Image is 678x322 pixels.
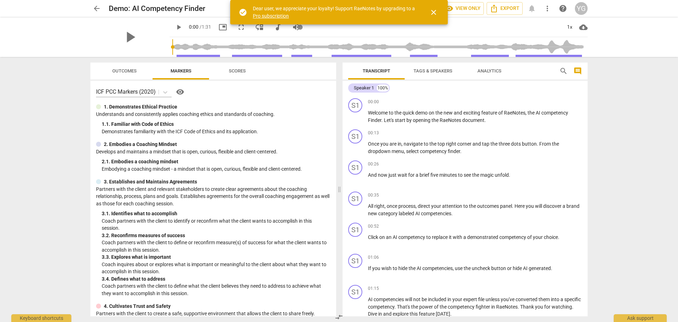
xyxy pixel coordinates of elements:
[253,5,417,19] div: Dear user, we appreciate your loyalty! Support RaeNotes by upgrading to a
[368,141,380,147] span: Once
[557,2,569,15] a: Help
[229,68,246,74] span: Scores
[421,211,451,216] span: competencies
[428,297,447,302] span: included
[507,265,513,271] span: or
[102,232,331,239] div: 3. 2. Reconfirms measures of success
[368,117,381,123] span: Finder
[176,88,184,96] span: visibility
[389,110,394,116] span: to
[564,297,581,302] span: specific
[491,304,496,310] span: in
[614,314,667,322] div: Ask support
[410,311,419,317] span: this
[102,217,331,232] p: Coach partners with the client to identify or reconfirm what the client wants to accomplish in th...
[429,8,438,17] span: close
[498,110,504,116] span: of
[463,234,467,240] span: a
[455,265,464,271] span: use
[575,2,588,15] button: YG
[472,141,482,147] span: and
[384,117,395,123] span: Let's
[415,110,429,116] span: demo
[374,203,385,209] span: right
[104,303,171,310] p: 4. Cultivates Trust and Safety
[102,261,331,275] p: Coach inquires about or explores what is important or meaningful to the client about what they wa...
[348,254,362,268] div: Change speaker
[398,141,402,147] span: in
[348,160,362,175] div: Change speaker
[429,141,438,147] span: the
[515,203,526,209] span: Here
[432,234,449,240] span: replace
[381,265,393,271] span: wish
[482,141,490,147] span: tap
[501,297,516,302] span: you've
[539,141,552,147] span: From
[386,234,393,240] span: an
[472,172,480,178] span: the
[464,265,472,271] span: the
[535,203,543,209] span: will
[413,297,422,302] span: not
[445,4,481,13] span: View only
[393,234,398,240] span: AI
[368,304,394,310] span: competency
[378,172,388,178] span: now
[512,203,515,209] span: .
[96,186,331,207] p: Partners with the client and relevant stakeholders to create clear agreements about the coaching ...
[463,297,478,302] span: expert
[102,128,331,135] p: Demonstrates familiarity with the ICF Code of Ethics and its application.
[541,110,568,116] span: competency
[253,21,266,34] button: View player as separate pane
[451,211,453,216] span: .
[102,158,331,165] div: 2. 1. Embodies a coaching mindset
[566,203,579,209] span: brand
[348,129,362,144] div: Change speaker
[408,172,416,178] span: for
[189,24,198,30] span: 0:00
[417,265,422,271] span: AI
[529,265,551,271] span: generated
[406,117,413,123] span: by
[500,203,512,209] span: panel
[432,117,440,123] span: the
[368,265,372,271] span: If
[368,223,379,229] span: 00:52
[448,148,460,154] span: finder
[404,148,406,154] span: ,
[102,121,331,128] div: 1. 1. Familiar with Code of Ethics
[424,141,429,147] span: to
[486,297,501,302] span: unless
[368,172,378,178] span: And
[447,297,452,302] span: in
[460,148,462,154] span: .
[102,210,331,217] div: 3. 1. Identifies what to accomplish
[457,141,472,147] span: corner
[415,211,421,216] span: AI
[237,23,245,31] span: fullscreen
[462,117,484,123] span: document
[368,148,392,154] span: dropdown
[374,297,405,302] span: competencies
[448,304,476,310] span: competency
[255,23,264,31] span: move_down
[378,311,383,317] span: in
[425,4,442,21] button: Close
[363,68,390,74] span: Transcript
[348,285,362,299] div: Change speaker
[476,304,491,310] span: fighter
[442,203,463,209] span: attention
[398,234,426,240] span: competency
[419,311,436,317] span: feature
[379,234,386,240] span: on
[394,304,397,310] span: .
[434,304,440,310] span: of
[572,304,573,310] span: .
[172,21,185,34] button: Play
[435,110,444,116] span: the
[516,297,539,302] span: converted
[414,68,452,74] span: Tags & Speakers
[509,172,510,178] span: .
